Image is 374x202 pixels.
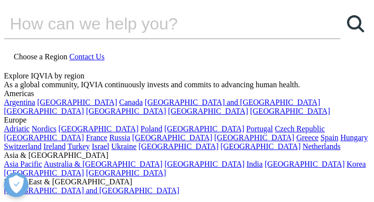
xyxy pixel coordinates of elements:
[4,80,370,89] div: As a global community, IQVIA continuously invests and commits to advancing human health.
[4,177,370,186] div: Middle East & [GEOGRAPHIC_DATA]
[86,133,107,142] a: France
[119,98,143,106] a: Canada
[69,52,105,61] a: Contact Us
[4,107,84,115] a: [GEOGRAPHIC_DATA]
[67,142,90,151] a: Turkey
[4,142,41,151] a: Switzerland
[4,133,84,142] a: [GEOGRAPHIC_DATA]
[4,9,317,38] input: Search
[220,142,300,151] a: [GEOGRAPHIC_DATA]
[140,125,162,133] a: Poland
[4,125,29,133] a: Adriatic
[44,160,162,168] a: Australia & [GEOGRAPHIC_DATA]
[246,125,273,133] a: Portugal
[4,160,42,168] a: Asia Pacific
[86,107,166,115] a: [GEOGRAPHIC_DATA]
[246,160,263,168] a: India
[92,142,109,151] a: Israel
[4,186,179,195] a: [GEOGRAPHIC_DATA] and [GEOGRAPHIC_DATA]
[43,142,65,151] a: Ireland
[111,142,137,151] a: Ukraine
[265,160,345,168] a: [GEOGRAPHIC_DATA]
[4,89,370,98] div: Americas
[37,98,117,106] a: [GEOGRAPHIC_DATA]
[164,125,244,133] a: [GEOGRAPHIC_DATA]
[58,125,138,133] a: [GEOGRAPHIC_DATA]
[145,98,320,106] a: [GEOGRAPHIC_DATA] and [GEOGRAPHIC_DATA]
[4,173,28,197] button: Präferenzen öffnen
[250,107,330,115] a: [GEOGRAPHIC_DATA]
[4,151,370,160] div: Asia & [GEOGRAPHIC_DATA]
[4,116,370,125] div: Europe
[31,125,56,133] a: Nordics
[296,133,319,142] a: Greece
[275,125,325,133] a: Czech Republic
[4,72,370,80] div: Explore IQVIA by region
[341,9,370,38] a: Search
[109,133,131,142] a: Russia
[86,169,166,177] a: [GEOGRAPHIC_DATA]
[340,133,368,142] a: Hungary
[4,98,35,106] a: Argentina
[132,133,212,142] a: [GEOGRAPHIC_DATA]
[138,142,218,151] a: [GEOGRAPHIC_DATA]
[321,133,338,142] a: Spain
[164,160,244,168] a: [GEOGRAPHIC_DATA]
[347,160,366,168] a: Korea
[14,52,67,61] span: Choose a Region
[4,169,84,177] a: [GEOGRAPHIC_DATA]
[214,133,294,142] a: [GEOGRAPHIC_DATA]
[302,142,340,151] a: Netherlands
[168,107,248,115] a: [GEOGRAPHIC_DATA]
[347,15,364,32] svg: Search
